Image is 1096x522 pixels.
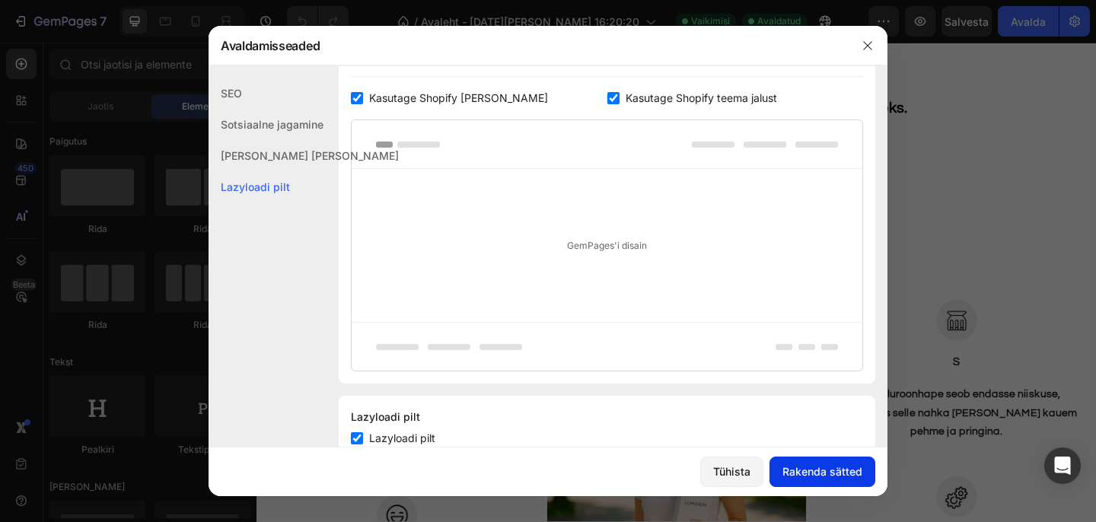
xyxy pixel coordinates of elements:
[221,149,399,162] font: [PERSON_NAME] [PERSON_NAME]
[369,91,548,104] font: Kasutage Shopify [PERSON_NAME]
[48,376,64,388] span: ✨
[328,216,586,256] a: Telli siit
[648,376,664,388] span: 💧
[567,240,647,251] font: GemPages'i disain
[321,169,585,186] strong: Kõik, mida vajad tervislikuks säraks
[369,431,435,444] font: Lazyloadi pilt
[297,116,616,133] span: Hooldus, mis ühendab elegantsi ja täpsuse
[19,377,286,450] strong: Niatsiinamiid ja C-vitamiin annavad [PERSON_NAME] juba mõne kasutuskorra järel – tulemused, mis k...
[270,8,644,26] span: Lumiskin beauty box — sinu särava naha saladus.
[221,180,290,193] font: Lazyloadi pilt
[782,465,862,478] font: Rakenda sätted
[629,377,892,429] strong: Hüaluroonhape seob endasse niiskuse, lukustades selle nahka [PERSON_NAME] kauem pehme ja pringina.
[626,91,777,104] font: Kasutage Shopify teema jalust
[769,457,875,487] button: Rakenda sätted
[1044,447,1081,484] div: Avatud Intercom Messenger
[700,457,763,487] button: Tühista
[713,465,750,478] font: Tühista
[221,87,242,100] font: SEO
[435,227,479,246] p: Telli siit
[221,118,323,131] font: Sotsiaalne jagamine
[206,62,707,80] span: Ühes stiilses karbis on koos kõik, mida vajad täiuslikuks hoolduseks.
[221,38,320,53] font: Avaldamisseaded
[622,339,900,357] p: S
